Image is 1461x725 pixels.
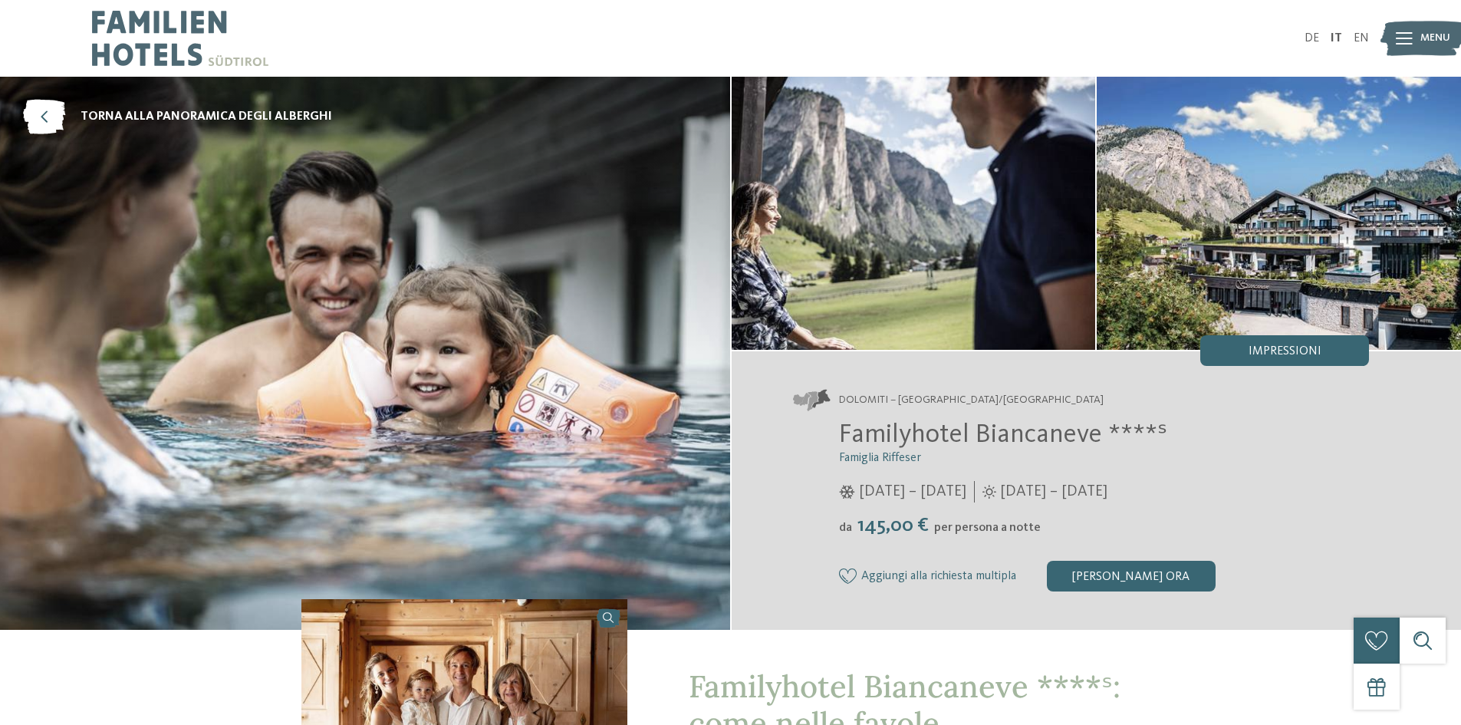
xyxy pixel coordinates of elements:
a: IT [1331,32,1342,44]
a: EN [1354,32,1369,44]
i: Orari d'apertura estate [982,485,996,499]
span: Aggiungi alla richiesta multipla [861,570,1016,584]
span: Familyhotel Biancaneve ****ˢ [839,421,1167,448]
span: Famiglia Riffeser [839,452,921,464]
img: Il nostro family hotel a Selva: una vacanza da favola [732,77,1096,350]
span: Menu [1420,31,1450,46]
span: Impressioni [1249,345,1321,358]
span: per persona a notte [934,522,1041,534]
span: [DATE] – [DATE] [859,481,966,503]
span: Dolomiti – [GEOGRAPHIC_DATA]/[GEOGRAPHIC_DATA] [839,393,1104,408]
span: [DATE] – [DATE] [1000,481,1107,503]
i: Orari d'apertura inverno [839,485,855,499]
a: torna alla panoramica degli alberghi [23,100,332,134]
a: DE [1305,32,1319,44]
div: [PERSON_NAME] ora [1047,561,1216,592]
span: 145,00 € [854,516,933,536]
span: torna alla panoramica degli alberghi [81,108,332,125]
span: da [839,522,852,534]
img: Il nostro family hotel a Selva: una vacanza da favola [1097,77,1461,350]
